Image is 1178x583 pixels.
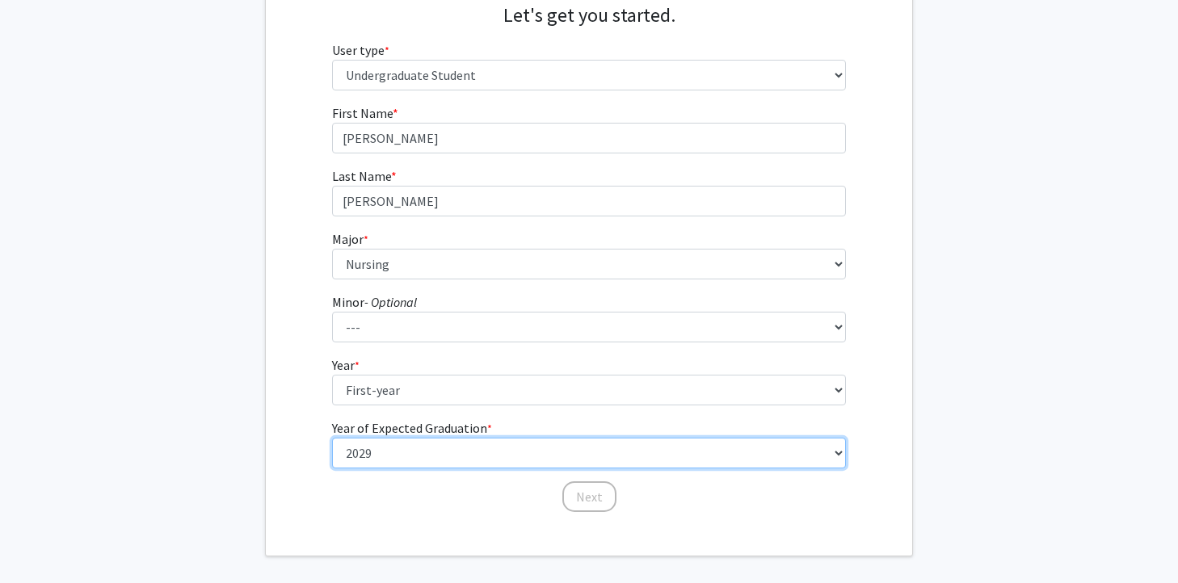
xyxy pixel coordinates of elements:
label: User type [332,40,389,60]
label: Year [332,355,360,375]
i: - Optional [364,294,417,310]
button: Next [562,481,616,512]
span: First Name [332,105,393,121]
label: Major [332,229,368,249]
h4: Let's get you started. [332,4,847,27]
span: Last Name [332,168,391,184]
label: Year of Expected Graduation [332,418,492,438]
iframe: Chat [12,510,69,571]
label: Minor [332,292,417,312]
